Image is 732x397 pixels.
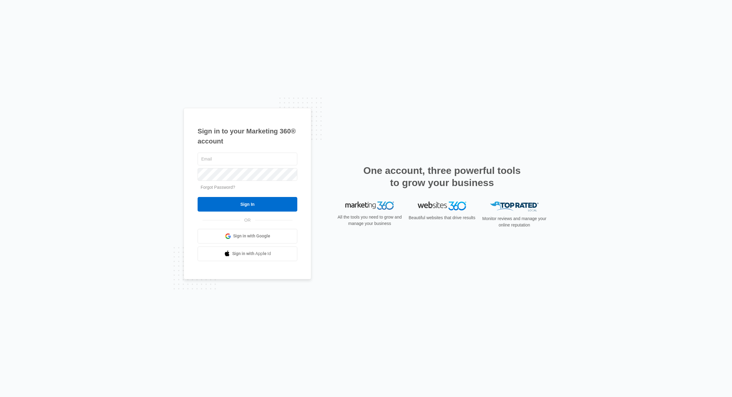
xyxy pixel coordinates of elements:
[198,229,297,243] a: Sign in with Google
[198,197,297,212] input: Sign In
[361,164,523,189] h2: One account, three powerful tools to grow your business
[408,215,476,221] p: Beautiful websites that drive results
[490,202,539,212] img: Top Rated Local
[198,247,297,261] a: Sign in with Apple Id
[232,250,271,257] span: Sign in with Apple Id
[480,216,548,228] p: Monitor reviews and manage your online reputation
[345,202,394,210] img: Marketing 360
[240,217,255,223] span: OR
[336,214,404,227] p: All the tools you need to grow and manage your business
[418,202,466,210] img: Websites 360
[198,126,297,146] h1: Sign in to your Marketing 360® account
[233,233,270,239] span: Sign in with Google
[198,153,297,165] input: Email
[201,185,235,190] a: Forgot Password?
